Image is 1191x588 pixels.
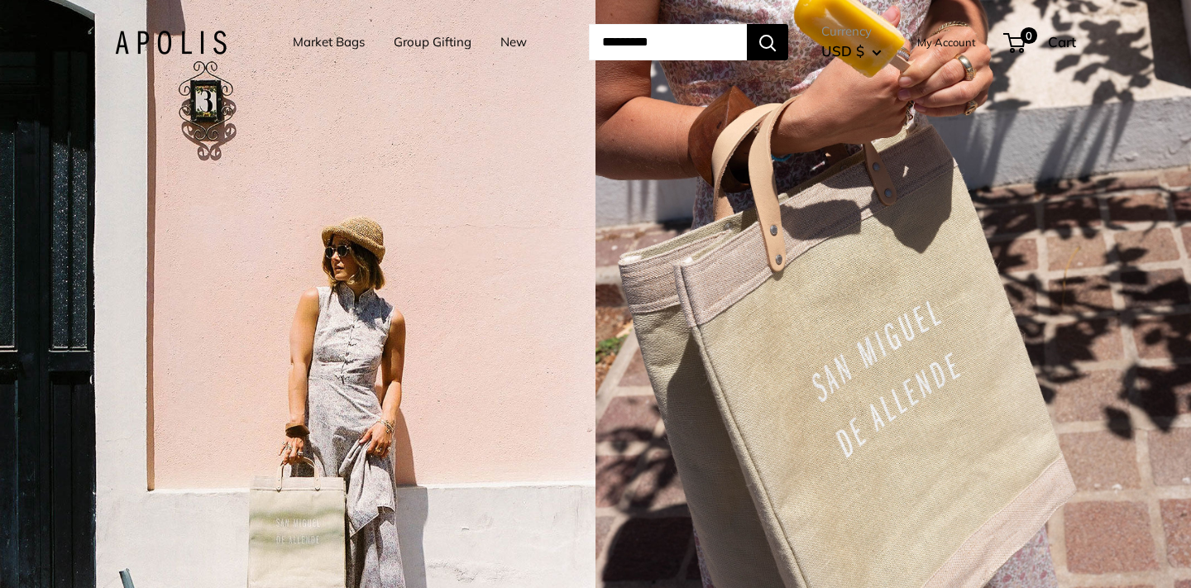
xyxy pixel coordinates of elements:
[747,24,788,60] button: Search
[394,31,471,54] a: Group Gifting
[1048,33,1076,50] span: Cart
[500,31,527,54] a: New
[293,31,365,54] a: Market Bags
[1005,29,1076,55] a: 0 Cart
[115,31,227,55] img: Apolis
[917,32,976,52] a: My Account
[821,42,864,60] span: USD $
[589,24,747,60] input: Search...
[821,38,882,65] button: USD $
[1021,27,1037,44] span: 0
[821,20,882,43] span: Currency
